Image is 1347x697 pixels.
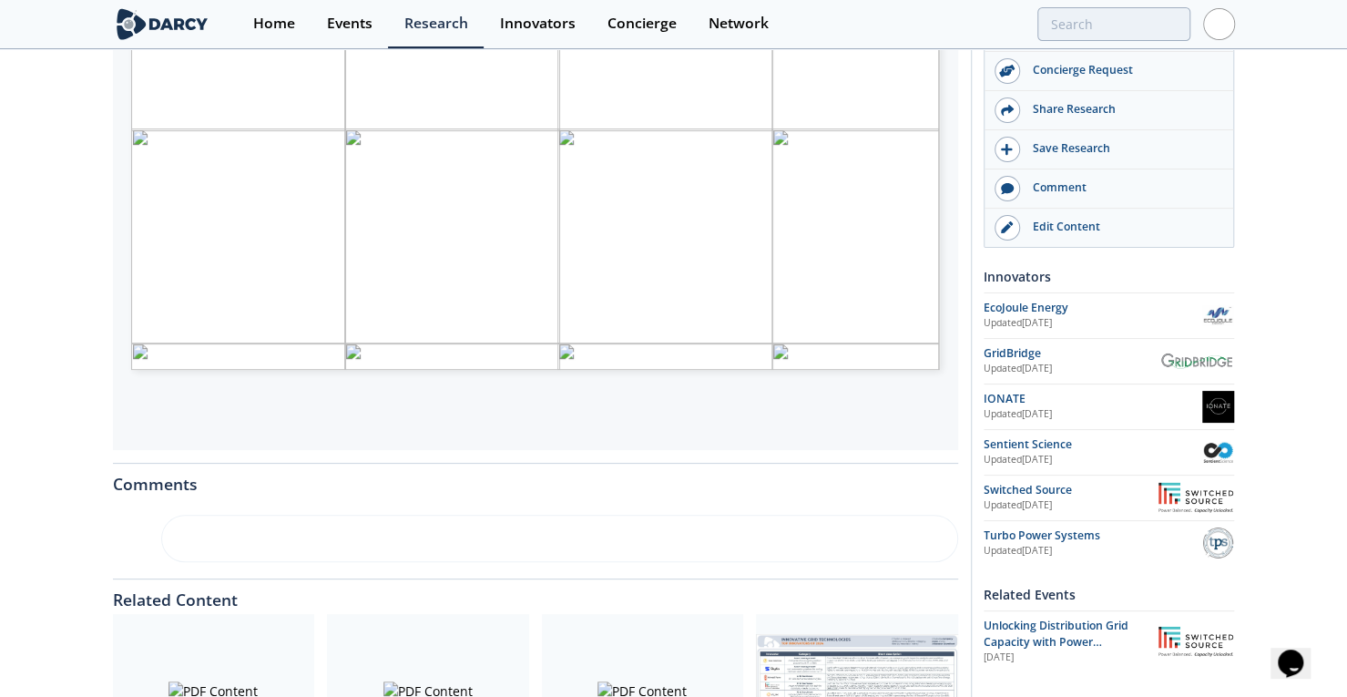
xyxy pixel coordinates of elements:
[1202,300,1234,332] img: EcoJoule Energy
[984,345,1158,362] div: GridBridge
[1020,140,1224,157] div: Save Research
[1270,624,1329,679] iframe: chat widget
[984,261,1234,292] div: Innovators
[984,436,1234,468] a: Sentient Science Updated[DATE] Sentient Science
[984,651,1145,665] div: [DATE]
[984,391,1202,407] div: IONATE
[1158,482,1234,513] img: Switched Source
[984,362,1158,376] div: Updated [DATE]
[984,618,1128,667] span: Unlocking Distribution Grid Capacity with Power Electronics
[709,16,769,31] div: Network
[1020,101,1224,118] div: Share Research
[1203,8,1235,40] img: Profile
[253,16,295,31] div: Home
[984,482,1234,514] a: Switched Source Updated[DATE] Switched Source
[985,209,1233,247] a: Edit Content
[984,345,1234,377] a: GridBridge Updated[DATE] GridBridge
[404,16,468,31] div: Research
[984,391,1234,423] a: IONATE Updated[DATE] IONATE
[1020,62,1224,78] div: Concierge Request
[1020,219,1224,235] div: Edit Content
[327,16,372,31] div: Events
[1020,179,1224,196] div: Comment
[113,521,149,559] img: b3d62beb-8de6-4690-945f-28a26d67f849
[984,544,1202,559] div: Updated [DATE]
[984,482,1158,498] div: Switched Source
[113,579,958,609] div: Related Content
[1158,626,1234,657] img: Switched Source
[984,436,1202,453] div: Sentient Science
[984,618,1234,666] a: Unlocking Distribution Grid Capacity with Power Electronics [DATE] Switched Source
[984,316,1202,331] div: Updated [DATE]
[1202,391,1234,423] img: IONATE
[1158,353,1234,369] img: GridBridge
[984,579,1234,610] div: Related Events
[984,407,1202,422] div: Updated [DATE]
[984,453,1202,467] div: Updated [DATE]
[113,464,958,493] div: Comments
[500,16,576,31] div: Innovators
[113,8,212,40] img: logo-wide.svg
[1037,7,1190,41] input: Advanced Search
[984,300,1202,316] div: EcoJoule Energy
[984,528,1234,559] a: Turbo Power Systems Updated[DATE] Turbo Power Systems
[1202,436,1234,468] img: Sentient Science
[607,16,677,31] div: Concierge
[984,498,1158,513] div: Updated [DATE]
[1202,528,1234,559] img: Turbo Power Systems
[984,528,1202,544] div: Turbo Power Systems
[984,300,1234,332] a: EcoJoule Energy Updated[DATE] EcoJoule Energy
